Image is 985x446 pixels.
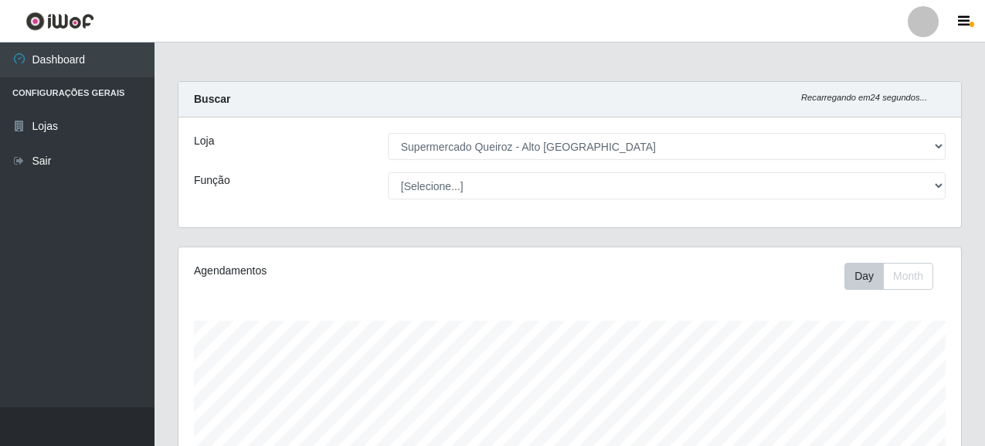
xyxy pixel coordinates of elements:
[801,93,927,102] i: Recarregando em 24 segundos...
[844,263,884,290] button: Day
[194,133,214,149] label: Loja
[194,263,494,279] div: Agendamentos
[194,172,230,189] label: Função
[844,263,946,290] div: Toolbar with button groups
[194,93,230,105] strong: Buscar
[844,263,933,290] div: First group
[25,12,94,31] img: CoreUI Logo
[883,263,933,290] button: Month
